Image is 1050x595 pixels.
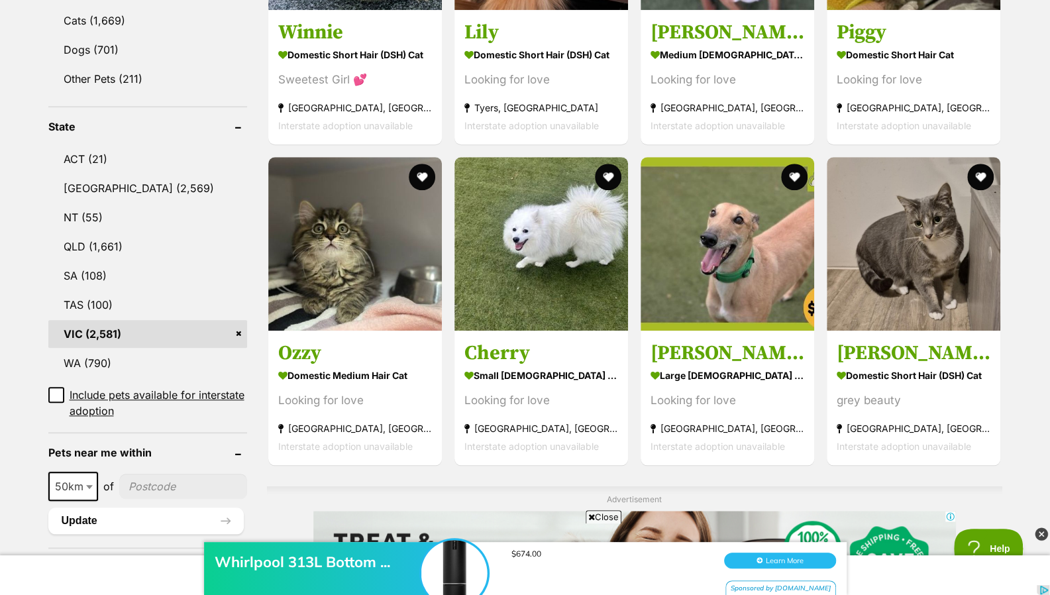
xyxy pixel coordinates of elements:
[48,291,247,319] a: TAS (100)
[464,45,618,64] strong: Domestic Short Hair (DSH) Cat
[837,419,990,437] strong: [GEOGRAPHIC_DATA], [GEOGRAPHIC_DATA]
[48,65,247,93] a: Other Pets (211)
[837,45,990,64] strong: Domestic Short Hair Cat
[421,25,488,91] img: Whirlpool 313L Bottom ...
[511,33,710,43] div: $674.00
[651,392,804,409] div: Looking for love
[278,45,432,64] strong: Domestic Short Hair (DSH) Cat
[268,10,442,144] a: Winnie Domestic Short Hair (DSH) Cat Sweetest Girl 💕 [GEOGRAPHIC_DATA], [GEOGRAPHIC_DATA] Interst...
[48,387,247,419] a: Include pets available for interstate adoption
[827,10,1000,144] a: Piggy Domestic Short Hair Cat Looking for love [GEOGRAPHIC_DATA], [GEOGRAPHIC_DATA] Interstate ad...
[48,233,247,260] a: QLD (1,661)
[278,120,413,131] span: Interstate adoption unavailable
[278,441,413,452] span: Interstate adoption unavailable
[968,164,994,190] button: favourite
[454,157,628,331] img: Cherry - Japanese Spitz Dog
[278,99,432,117] strong: [GEOGRAPHIC_DATA], [GEOGRAPHIC_DATA]
[837,366,990,385] strong: Domestic Short Hair (DSH) Cat
[278,341,432,366] h3: Ozzy
[48,320,247,348] a: VIC (2,581)
[837,441,971,452] span: Interstate adoption unavailable
[464,120,599,131] span: Interstate adoption unavailable
[651,419,804,437] strong: [GEOGRAPHIC_DATA], [GEOGRAPHIC_DATA]
[1035,527,1048,541] img: close_grey_3x.png
[268,157,442,331] img: Ozzy - Domestic Medium Hair Cat
[278,392,432,409] div: Looking for love
[48,121,247,133] header: State
[70,387,247,419] span: Include pets available for interstate adoption
[651,441,785,452] span: Interstate adoption unavailable
[464,366,618,385] strong: small [DEMOGRAPHIC_DATA] Dog
[837,71,990,89] div: Looking for love
[119,474,247,499] input: postcode
[48,349,247,377] a: WA (790)
[651,366,804,385] strong: large [DEMOGRAPHIC_DATA] Dog
[651,341,804,366] h3: [PERSON_NAME]
[464,441,599,452] span: Interstate adoption unavailable
[268,331,442,465] a: Ozzy Domestic Medium Hair Cat Looking for love [GEOGRAPHIC_DATA], [GEOGRAPHIC_DATA] Interstate ad...
[278,20,432,45] h3: Winnie
[651,45,804,64] strong: medium [DEMOGRAPHIC_DATA] Dog
[651,71,804,89] div: Looking for love
[837,99,990,117] strong: [GEOGRAPHIC_DATA], [GEOGRAPHIC_DATA]
[454,331,628,465] a: Cherry small [DEMOGRAPHIC_DATA] Dog Looking for love [GEOGRAPHIC_DATA], [GEOGRAPHIC_DATA] Interst...
[464,419,618,437] strong: [GEOGRAPHIC_DATA], [GEOGRAPHIC_DATA]
[48,447,247,459] header: Pets near me within
[48,7,247,34] a: Cats (1,669)
[48,472,98,501] span: 50km
[278,366,432,385] strong: Domestic Medium Hair Cat
[48,508,244,534] button: Update
[454,10,628,144] a: Lily Domestic Short Hair (DSH) Cat Looking for love Tyers, [GEOGRAPHIC_DATA] Interstate adoption ...
[641,157,814,331] img: Jeff Lebowski - Greyhound Dog
[837,20,990,45] h3: Piggy
[837,120,971,131] span: Interstate adoption unavailable
[651,20,804,45] h3: [PERSON_NAME]
[48,36,247,64] a: Dogs (701)
[837,392,990,409] div: grey beauty
[827,331,1000,465] a: [PERSON_NAME] **2nd Chance Cat Rescue** Domestic Short Hair (DSH) Cat grey beauty [GEOGRAPHIC_DAT...
[464,71,618,89] div: Looking for love
[464,341,618,366] h3: Cherry
[464,99,618,117] strong: Tyers, [GEOGRAPHIC_DATA]
[464,392,618,409] div: Looking for love
[50,477,97,496] span: 50km
[48,174,247,202] a: [GEOGRAPHIC_DATA] (2,569)
[48,145,247,173] a: ACT (21)
[586,510,621,523] span: Close
[103,478,114,494] span: of
[827,157,1000,331] img: Eva **2nd Chance Cat Rescue** - Domestic Short Hair (DSH) Cat
[641,331,814,465] a: [PERSON_NAME] large [DEMOGRAPHIC_DATA] Dog Looking for love [GEOGRAPHIC_DATA], [GEOGRAPHIC_DATA] ...
[278,71,432,89] div: Sweetest Girl 💕
[409,164,435,190] button: favourite
[595,164,621,190] button: favourite
[215,37,427,56] div: Whirlpool 313L Bottom ...
[651,99,804,117] strong: [GEOGRAPHIC_DATA], [GEOGRAPHIC_DATA]
[278,419,432,437] strong: [GEOGRAPHIC_DATA], [GEOGRAPHIC_DATA]
[464,20,618,45] h3: Lily
[651,120,785,131] span: Interstate adoption unavailable
[48,262,247,290] a: SA (108)
[48,203,247,231] a: NT (55)
[781,164,808,190] button: favourite
[724,37,836,53] button: Learn More
[641,10,814,144] a: [PERSON_NAME] medium [DEMOGRAPHIC_DATA] Dog Looking for love [GEOGRAPHIC_DATA], [GEOGRAPHIC_DATA]...
[837,341,990,366] h3: [PERSON_NAME] **2nd Chance Cat Rescue**
[725,65,836,81] div: Sponsored by [DOMAIN_NAME]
